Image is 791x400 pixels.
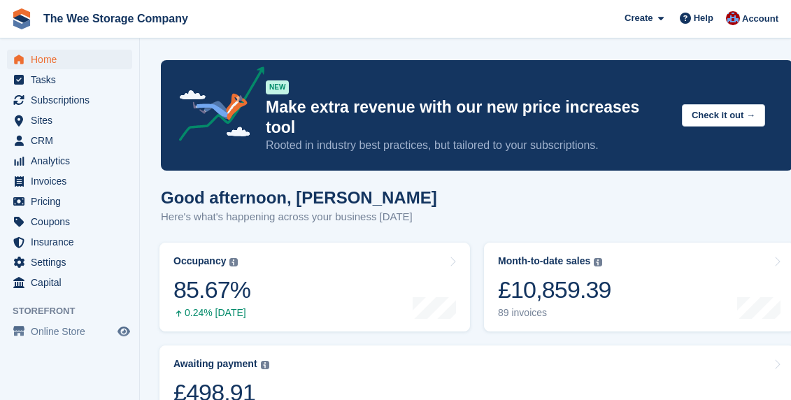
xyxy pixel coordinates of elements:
span: Help [694,11,713,25]
div: 0.24% [DATE] [173,307,250,319]
div: 89 invoices [498,307,611,319]
button: Check it out → [682,104,765,127]
a: menu [7,232,132,252]
a: menu [7,151,132,171]
span: Account [742,12,778,26]
div: Awaiting payment [173,358,257,370]
a: menu [7,50,132,69]
img: stora-icon-8386f47178a22dfd0bd8f6a31ec36ba5ce8667c1dd55bd0f319d3a0aa187defe.svg [11,8,32,29]
a: menu [7,70,132,90]
span: Create [625,11,653,25]
a: Preview store [115,323,132,340]
a: menu [7,131,132,150]
h1: Good afternoon, [PERSON_NAME] [161,188,437,207]
a: menu [7,273,132,292]
span: Home [31,50,115,69]
img: icon-info-grey-7440780725fd019a000dd9b08b2336e03edf1995a4989e88bcd33f0948082b44.svg [594,258,602,266]
img: icon-info-grey-7440780725fd019a000dd9b08b2336e03edf1995a4989e88bcd33f0948082b44.svg [261,361,269,369]
span: Tasks [31,70,115,90]
a: menu [7,110,132,130]
span: Insurance [31,232,115,252]
a: Occupancy 85.67% 0.24% [DATE] [159,243,470,331]
span: Online Store [31,322,115,341]
a: menu [7,212,132,231]
a: menu [7,252,132,272]
span: Settings [31,252,115,272]
span: Storefront [13,304,139,318]
span: Subscriptions [31,90,115,110]
div: £10,859.39 [498,276,611,304]
span: Pricing [31,192,115,211]
a: The Wee Storage Company [38,7,194,30]
div: 85.67% [173,276,250,304]
p: Make extra revenue with our new price increases tool [266,97,671,138]
div: NEW [266,80,289,94]
span: Analytics [31,151,115,171]
span: Capital [31,273,115,292]
a: menu [7,171,132,191]
p: Here's what's happening across your business [DATE] [161,209,437,225]
a: menu [7,90,132,110]
span: CRM [31,131,115,150]
div: Occupancy [173,255,226,267]
img: price-adjustments-announcement-icon-8257ccfd72463d97f412b2fc003d46551f7dbcb40ab6d574587a9cd5c0d94... [167,66,265,146]
a: menu [7,192,132,211]
span: Sites [31,110,115,130]
span: Coupons [31,212,115,231]
p: Rooted in industry best practices, but tailored to your subscriptions. [266,138,671,153]
a: menu [7,322,132,341]
span: Invoices [31,171,115,191]
div: Month-to-date sales [498,255,590,267]
img: icon-info-grey-7440780725fd019a000dd9b08b2336e03edf1995a4989e88bcd33f0948082b44.svg [229,258,238,266]
img: Scott Ritchie [726,11,740,25]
